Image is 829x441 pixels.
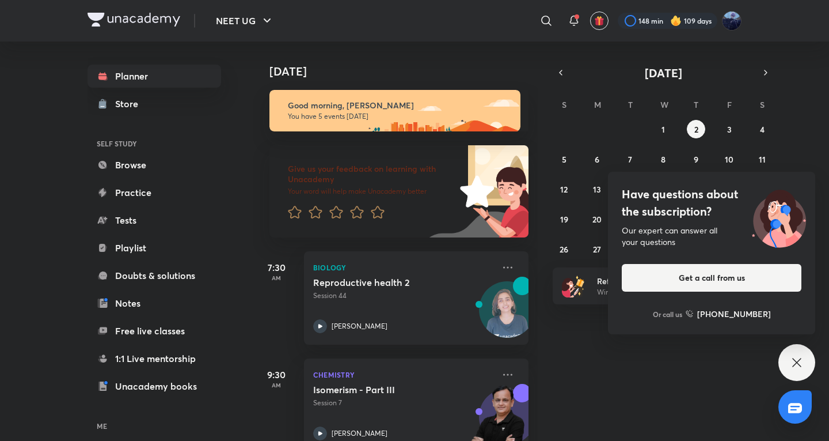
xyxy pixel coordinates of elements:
img: referral [562,274,585,297]
abbr: October 11, 2025 [759,154,766,165]
h6: Good morning, [PERSON_NAME] [288,100,510,111]
abbr: October 26, 2025 [560,244,568,255]
abbr: Thursday [694,99,698,110]
button: October 2, 2025 [687,120,705,138]
abbr: October 6, 2025 [595,154,599,165]
button: October 13, 2025 [588,180,606,198]
button: October 19, 2025 [555,210,573,228]
a: Tests [88,209,221,232]
button: October 8, 2025 [654,150,672,168]
button: October 3, 2025 [720,120,739,138]
p: AM [253,274,299,281]
button: October 27, 2025 [588,240,606,258]
p: Your word will help make Unacademy better [288,187,456,196]
p: [PERSON_NAME] [332,428,387,439]
a: Practice [88,181,221,204]
abbr: Sunday [562,99,566,110]
button: avatar [590,12,609,30]
abbr: October 20, 2025 [592,214,602,225]
img: Avatar [480,288,535,343]
button: October 5, 2025 [555,150,573,168]
abbr: October 13, 2025 [593,184,601,195]
abbr: October 2, 2025 [694,124,698,135]
a: Playlist [88,236,221,259]
img: Kushagra Singh [722,11,741,31]
span: [DATE] [645,65,682,81]
img: Company Logo [88,13,180,27]
h6: ME [88,416,221,436]
button: October 20, 2025 [588,210,606,228]
p: Or call us [653,309,682,319]
abbr: October 8, 2025 [661,154,666,165]
abbr: October 5, 2025 [562,154,566,165]
img: feedback_image [421,145,528,238]
a: Store [88,92,221,115]
button: Get a call from us [622,264,801,292]
button: October 12, 2025 [555,180,573,198]
h4: [DATE] [269,65,540,78]
a: Browse [88,153,221,176]
button: October 6, 2025 [588,150,606,168]
h6: Give us your feedback on learning with Unacademy [288,164,456,184]
abbr: Monday [594,99,601,110]
abbr: October 19, 2025 [560,214,568,225]
a: [PHONE_NUMBER] [686,308,771,320]
h6: SELF STUDY [88,134,221,153]
p: [PERSON_NAME] [332,321,387,331]
button: NEET UG [209,9,281,32]
h6: Refer friends [597,275,739,287]
a: Notes [88,292,221,315]
h5: 7:30 [253,261,299,274]
abbr: October 4, 2025 [760,124,765,135]
button: [DATE] [569,65,758,81]
a: Doubts & solutions [88,264,221,287]
a: Free live classes [88,319,221,342]
abbr: October 7, 2025 [628,154,632,165]
abbr: October 3, 2025 [727,124,732,135]
button: October 26, 2025 [555,240,573,258]
button: October 7, 2025 [621,150,640,168]
p: Session 44 [313,291,494,301]
img: morning [269,90,520,131]
h5: Reproductive health 2 [313,277,457,288]
h6: [PHONE_NUMBER] [697,308,771,320]
img: streak [670,15,682,27]
abbr: October 9, 2025 [694,154,698,165]
button: October 10, 2025 [720,150,739,168]
p: Win a laptop, vouchers & more [597,287,739,297]
div: Our expert can answer all your questions [622,225,801,248]
abbr: Wednesday [660,99,668,110]
button: October 11, 2025 [753,150,771,168]
a: 1:1 Live mentorship [88,347,221,370]
a: Company Logo [88,13,180,29]
abbr: Saturday [760,99,765,110]
abbr: Friday [727,99,732,110]
a: Planner [88,65,221,88]
a: Unacademy books [88,375,221,398]
img: ttu_illustration_new.svg [743,186,815,248]
h5: Isomerism - Part III [313,384,457,395]
abbr: Tuesday [628,99,633,110]
abbr: October 1, 2025 [661,124,665,135]
button: October 9, 2025 [687,150,705,168]
button: October 4, 2025 [753,120,771,138]
p: Chemistry [313,368,494,382]
h4: Have questions about the subscription? [622,186,801,220]
button: October 1, 2025 [654,120,672,138]
abbr: October 12, 2025 [560,184,568,195]
img: avatar [594,16,604,26]
p: AM [253,382,299,389]
p: You have 5 events [DATE] [288,112,510,121]
div: Store [115,97,145,111]
p: Biology [313,261,494,274]
p: Session 7 [313,398,494,408]
h5: 9:30 [253,368,299,382]
abbr: October 10, 2025 [725,154,733,165]
abbr: October 27, 2025 [593,244,601,255]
